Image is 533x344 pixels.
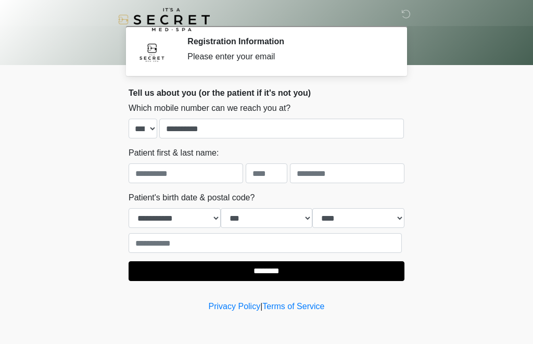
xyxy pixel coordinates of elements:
label: Which mobile number can we reach you at? [129,102,290,114]
label: Patient's birth date & postal code? [129,192,255,204]
img: Agent Avatar [136,36,168,68]
img: It's A Secret Med Spa Logo [118,8,210,31]
h2: Registration Information [187,36,389,46]
a: Terms of Service [262,302,324,311]
div: Please enter your email [187,50,389,63]
a: Privacy Policy [209,302,261,311]
a: | [260,302,262,311]
label: Patient first & last name: [129,147,219,159]
h2: Tell us about you (or the patient if it's not you) [129,88,404,98]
